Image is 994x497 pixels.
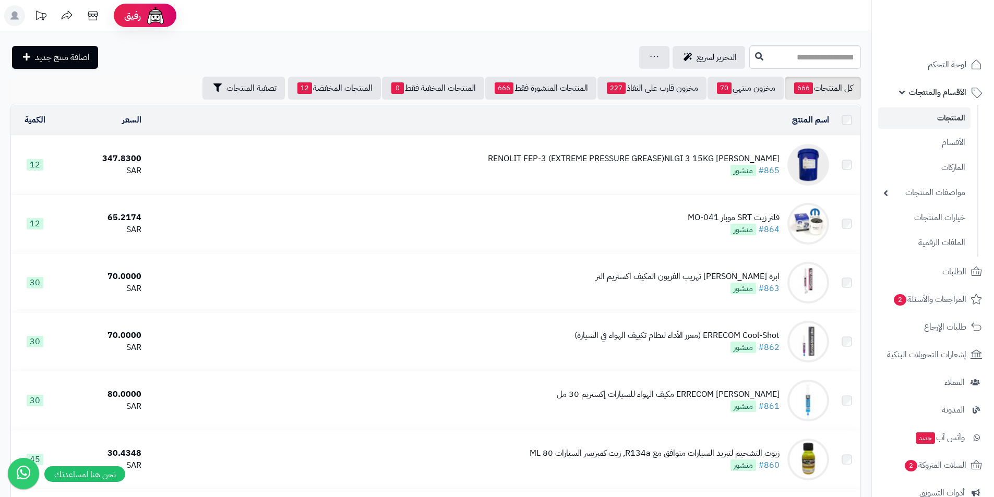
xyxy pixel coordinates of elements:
span: 30 [27,395,43,406]
span: إشعارات التحويلات البنكية [887,347,966,362]
a: مواصفات المنتجات [878,181,971,204]
div: 70.0000 [63,330,141,342]
span: منشور [730,342,756,353]
a: المنتجات [878,107,971,129]
div: ERRECOM [PERSON_NAME] مكيف الهواء للسيارات إكستريم 30 مل [557,389,780,401]
div: 30.4348 [63,447,141,459]
a: التحرير لسريع [673,46,745,69]
img: ERRECOM مانع تسرب مكيف الهواء للسيارات إكستريم 30 مل [787,380,829,421]
span: منشور [730,224,756,235]
span: العملاء [944,375,965,390]
a: الطلبات [878,259,988,284]
a: المنتجات المخفية فقط0 [382,77,484,100]
div: 70.0000 [63,271,141,283]
div: فلتر زيت SRT موبار MO-041 [688,212,780,224]
span: تصفية المنتجات [226,82,277,94]
a: تحديثات المنصة [28,5,54,29]
span: لوحة التحكم [928,57,966,72]
div: 347.8300 [63,153,141,165]
a: السلات المتروكة2 [878,453,988,478]
span: اضافة منتج جديد [35,51,90,64]
span: الأقسام والمنتجات [909,85,966,100]
div: SAR [63,401,141,413]
div: 80.0000 [63,389,141,401]
a: المراجعات والأسئلة2 [878,287,988,312]
div: SAR [63,224,141,236]
img: logo-2.png [923,28,984,50]
a: وآتس آبجديد [878,425,988,450]
img: فلتر زيت SRT موبار MO-041 [787,203,829,245]
span: 70 [717,82,732,94]
span: 227 [607,82,626,94]
a: السعر [122,114,141,126]
span: المدونة [942,403,965,417]
span: منشور [730,165,756,176]
a: الماركات [878,156,971,179]
a: الأقسام [878,131,971,154]
div: SAR [63,165,141,177]
span: 2 [905,460,917,471]
a: #863 [758,282,780,295]
div: SAR [63,283,141,295]
span: المراجعات والأسئلة [893,292,966,307]
span: الطلبات [942,264,966,279]
a: خيارات المنتجات [878,207,971,229]
span: السلات المتروكة [904,458,966,472]
a: المنتجات المنشورة فقط666 [485,77,596,100]
span: جديد [916,432,935,444]
span: 12 [297,82,312,94]
span: 666 [794,82,813,94]
span: 12 [27,159,43,171]
a: اسم المنتج [792,114,829,126]
div: SAR [63,342,141,354]
div: ERRECOM Cool-Shot (معزز الأداء لنظام تكييف الهواء في السيارة) [574,330,780,342]
span: منشور [730,459,756,471]
a: مخزون منتهي70 [708,77,784,100]
span: 45 [27,454,43,465]
span: 30 [27,277,43,288]
a: #865 [758,164,780,177]
img: ابرة مانع ومعالج تهريب الفريون المكيف اكستريم التر [787,262,829,304]
a: مخزون قارب على النفاذ227 [597,77,706,100]
a: إشعارات التحويلات البنكية [878,342,988,367]
a: طلبات الإرجاع [878,314,988,340]
a: الكمية [25,114,45,126]
span: وآتس آب [915,430,965,445]
img: ai-face.png [145,5,166,26]
a: المنتجات المخفضة12 [288,77,381,100]
span: 30 [27,336,43,347]
a: اضافة منتج جديد [12,46,98,69]
span: رفيق [124,9,141,22]
span: 666 [495,82,513,94]
img: زيوت التشحيم لتبريد السيارات متوافق مع R134a, زيت كمبريسر السيارات 80 ML [787,439,829,480]
button: تصفية المنتجات [202,77,285,100]
div: [PERSON_NAME] RENOLIT FEP-3 (EXTREME PRESSURE GREASE)NLGI 3 15KG [488,153,780,165]
span: طلبات الإرجاع [924,320,966,334]
span: 2 [894,294,906,306]
a: #861 [758,400,780,413]
span: التحرير لسريع [697,51,737,64]
a: العملاء [878,370,988,395]
a: #860 [758,459,780,471]
div: زيوت التشحيم لتبريد السيارات متوافق مع R134a, زيت كمبريسر السيارات 80 ML [530,447,780,459]
span: 0 [391,82,404,94]
a: كل المنتجات666 [785,77,861,100]
img: FUCHS RENOLIT FEP-3 (EXTREME PRESSURE GREASE)NLGI 3 15KG [787,144,829,186]
span: منشور [730,401,756,412]
a: الملفات الرقمية [878,232,971,254]
div: SAR [63,459,141,471]
div: ابرة [PERSON_NAME] تهريب الفريون المكيف اكستريم التر [596,271,780,283]
img: ERRECOM Cool-Shot (معزز الأداء لنظام تكييف الهواء في السيارة) [787,321,829,362]
span: 12 [27,218,43,229]
a: لوحة التحكم [878,52,988,77]
a: المدونة [878,397,988,422]
a: #864 [758,223,780,236]
a: #862 [758,341,780,354]
span: منشور [730,283,756,294]
div: 65.2174 [63,212,141,224]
